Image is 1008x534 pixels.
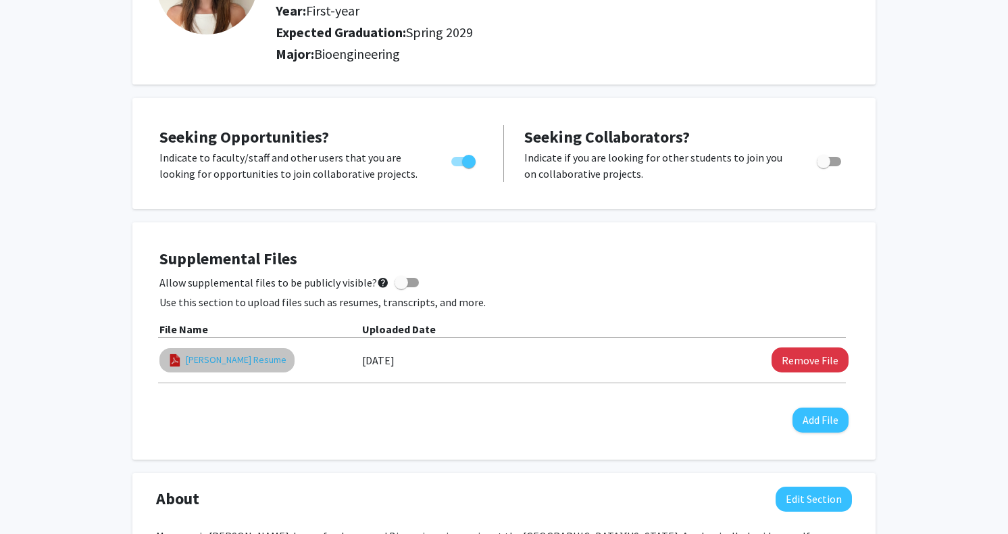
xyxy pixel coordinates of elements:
[772,347,849,372] button: Remove Abby Burstein Resume File
[168,353,182,368] img: pdf_icon.png
[159,126,329,147] span: Seeking Opportunities?
[377,274,389,291] mat-icon: help
[524,149,791,182] p: Indicate if you are looking for other students to join you on collaborative projects.
[159,249,849,269] h4: Supplemental Files
[159,149,426,182] p: Indicate to faculty/staff and other users that you are looking for opportunities to join collabor...
[159,274,389,291] span: Allow supplemental files to be publicly visible?
[156,487,199,511] span: About
[362,322,436,336] b: Uploaded Date
[362,349,395,372] label: [DATE]
[446,149,483,170] div: Toggle
[314,45,400,62] span: Bioengineering
[792,408,849,433] button: Add File
[276,3,816,19] h2: Year:
[406,24,473,41] span: Spring 2029
[276,46,852,62] h2: Major:
[306,2,359,19] span: First-year
[776,487,852,512] button: Edit About
[10,473,57,524] iframe: Chat
[159,322,208,336] b: File Name
[186,353,286,367] a: [PERSON_NAME] Resume
[524,126,690,147] span: Seeking Collaborators?
[811,149,849,170] div: Toggle
[159,294,849,310] p: Use this section to upload files such as resumes, transcripts, and more.
[276,24,816,41] h2: Expected Graduation:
